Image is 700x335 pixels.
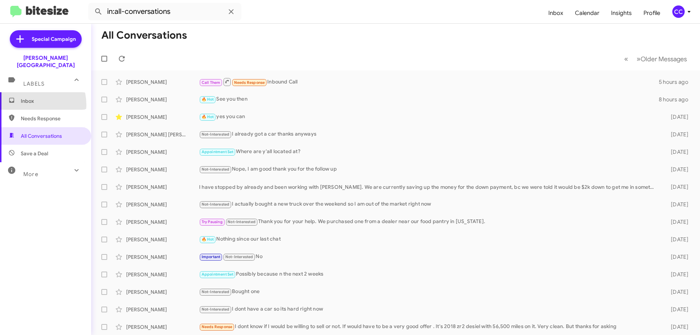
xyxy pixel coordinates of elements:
[126,218,199,226] div: [PERSON_NAME]
[199,218,659,226] div: Thank you for your help. We purchased one from a dealer near our food pantry in [US_STATE].
[202,202,230,207] span: Not-Interested
[638,3,666,24] a: Profile
[659,131,694,138] div: [DATE]
[10,30,82,48] a: Special Campaign
[659,96,694,103] div: 8 hours ago
[202,167,230,172] span: Not-Interested
[126,96,199,103] div: [PERSON_NAME]
[21,115,83,122] span: Needs Response
[199,305,659,313] div: I dont have a car so its hard right now
[659,306,694,313] div: [DATE]
[202,149,234,154] span: Appointment Set
[199,165,659,174] div: Nope, I am good thank you for the follow up
[620,51,633,66] button: Previous
[202,254,221,259] span: Important
[32,35,76,43] span: Special Campaign
[199,270,659,278] div: Possibly because n the next 2 weeks
[126,183,199,191] div: [PERSON_NAME]
[234,80,265,85] span: Needs Response
[199,183,659,191] div: I have stopped by already and been working with [PERSON_NAME]. We are currently saving up the mon...
[126,166,199,173] div: [PERSON_NAME]
[88,3,241,20] input: Search
[126,113,199,121] div: [PERSON_NAME]
[126,253,199,261] div: [PERSON_NAME]
[659,183,694,191] div: [DATE]
[199,200,659,209] div: I actually bought a new truck over the weekend so I am out of the market right now
[659,323,694,331] div: [DATE]
[659,113,694,121] div: [DATE]
[202,324,233,329] span: Needs Response
[659,166,694,173] div: [DATE]
[542,3,569,24] a: Inbox
[569,3,605,24] a: Calendar
[199,77,659,86] div: Inbound Call
[637,54,641,63] span: »
[659,288,694,296] div: [DATE]
[199,288,659,296] div: Bought one
[620,51,691,66] nav: Page navigation example
[23,81,44,87] span: Labels
[659,201,694,208] div: [DATE]
[202,307,230,312] span: Not-Interested
[126,236,199,243] div: [PERSON_NAME]
[126,148,199,156] div: [PERSON_NAME]
[659,253,694,261] div: [DATE]
[21,97,83,105] span: Inbox
[666,5,692,18] button: CC
[202,80,221,85] span: Call Them
[624,54,628,63] span: «
[21,132,62,140] span: All Conversations
[659,271,694,278] div: [DATE]
[199,235,659,244] div: Nothing since our last chat
[202,97,214,102] span: 🔥 Hot
[202,132,230,137] span: Not-Interested
[199,130,659,139] div: I already got a car thanks anyways
[199,323,659,331] div: I dont know if I would be willing to sell or not. If would have to be a very good offer . It's 20...
[126,131,199,138] div: [PERSON_NAME] [PERSON_NAME]
[227,219,256,224] span: Not-Interested
[101,30,187,41] h1: All Conversations
[126,288,199,296] div: [PERSON_NAME]
[659,236,694,243] div: [DATE]
[126,323,199,331] div: [PERSON_NAME]
[126,78,199,86] div: [PERSON_NAME]
[126,201,199,208] div: [PERSON_NAME]
[199,253,659,261] div: No
[126,271,199,278] div: [PERSON_NAME]
[126,306,199,313] div: [PERSON_NAME]
[202,219,223,224] span: Try Pausing
[672,5,685,18] div: CC
[659,218,694,226] div: [DATE]
[225,254,253,259] span: Not-Interested
[659,148,694,156] div: [DATE]
[605,3,638,24] a: Insights
[202,289,230,294] span: Not-Interested
[202,272,234,277] span: Appointment Set
[202,237,214,242] span: 🔥 Hot
[632,51,691,66] button: Next
[199,113,659,121] div: yes you can
[641,55,687,63] span: Older Messages
[23,171,38,178] span: More
[21,150,48,157] span: Save a Deal
[202,114,214,119] span: 🔥 Hot
[659,78,694,86] div: 5 hours ago
[199,148,659,156] div: Where are y'all located at?
[199,95,659,104] div: See you then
